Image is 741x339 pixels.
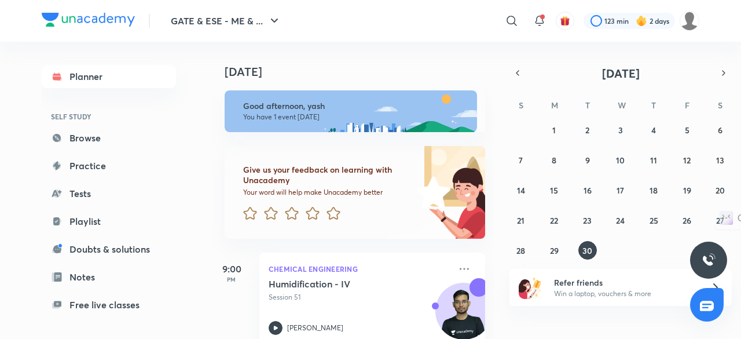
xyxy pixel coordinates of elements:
button: GATE & ESE - ME & ... [164,9,288,32]
a: Notes [42,265,176,289]
abbr: September 17, 2025 [617,185,624,196]
button: September 14, 2025 [512,181,530,199]
p: Your word will help make Unacademy better [243,188,412,197]
button: September 4, 2025 [644,121,663,139]
abbr: September 15, 2025 [550,185,558,196]
abbr: September 10, 2025 [616,155,625,166]
img: streak [636,15,647,27]
button: September 1, 2025 [545,121,563,139]
p: You have 1 event [DATE] [243,112,467,122]
abbr: September 21, 2025 [517,215,524,226]
abbr: Saturday [718,100,722,111]
abbr: Thursday [651,100,656,111]
p: Chemical Engineering [269,262,450,276]
abbr: September 9, 2025 [585,155,590,166]
abbr: September 6, 2025 [718,125,722,136]
abbr: Friday [685,100,689,111]
button: September 10, 2025 [611,151,630,169]
abbr: September 19, 2025 [683,185,691,196]
h6: SELF STUDY [42,107,176,126]
p: [PERSON_NAME] [287,323,343,333]
abbr: September 28, 2025 [516,245,525,256]
button: September 8, 2025 [545,151,563,169]
button: September 6, 2025 [711,121,729,139]
img: Company Logo [42,13,135,27]
button: September 17, 2025 [611,181,630,199]
abbr: September 2, 2025 [585,125,589,136]
abbr: Wednesday [618,100,626,111]
abbr: September 16, 2025 [584,185,592,196]
abbr: September 7, 2025 [519,155,523,166]
abbr: Tuesday [585,100,590,111]
button: September 9, 2025 [578,151,597,169]
abbr: September 1, 2025 [552,125,556,136]
button: avatar [556,12,574,30]
abbr: Monday [551,100,558,111]
button: September 29, 2025 [545,241,563,260]
button: September 24, 2025 [611,211,630,229]
a: Practice [42,154,176,177]
button: September 7, 2025 [512,151,530,169]
h6: Refer friends [554,276,696,289]
button: September 18, 2025 [644,181,663,199]
abbr: September 18, 2025 [650,185,658,196]
abbr: September 3, 2025 [618,125,623,136]
abbr: September 4, 2025 [651,125,656,136]
abbr: September 20, 2025 [716,185,725,196]
button: September 15, 2025 [545,181,563,199]
a: Tests [42,182,176,205]
button: September 12, 2025 [678,151,696,169]
img: avatar [560,16,570,26]
abbr: Sunday [519,100,523,111]
button: September 13, 2025 [711,151,729,169]
img: afternoon [225,90,477,132]
abbr: September 11, 2025 [650,155,657,166]
abbr: September 26, 2025 [683,215,691,226]
button: [DATE] [526,65,716,81]
button: September 25, 2025 [644,211,663,229]
button: September 30, 2025 [578,241,597,260]
abbr: September 22, 2025 [550,215,558,226]
abbr: September 12, 2025 [683,155,691,166]
button: September 2, 2025 [578,121,597,139]
abbr: September 25, 2025 [650,215,658,226]
a: Doubts & solutions [42,238,176,261]
abbr: September 29, 2025 [550,245,559,256]
h5: 9:00 [208,262,255,276]
a: Playlist [42,210,176,233]
a: Browse [42,126,176,150]
img: referral [519,276,542,299]
button: September 22, 2025 [545,211,563,229]
abbr: September 5, 2025 [685,125,689,136]
abbr: September 24, 2025 [616,215,625,226]
abbr: September 8, 2025 [552,155,556,166]
h6: Give us your feedback on learning with Unacademy [243,165,412,185]
h6: Good afternoon, yash [243,101,467,111]
img: yash Singh [680,11,699,31]
button: September 27, 2025 [711,211,729,229]
img: ttu [702,253,716,267]
button: September 26, 2025 [678,211,696,229]
button: September 21, 2025 [512,211,530,229]
p: Win a laptop, vouchers & more [554,289,696,299]
abbr: September 30, 2025 [582,245,592,256]
a: Planner [42,65,176,88]
img: feedback_image [377,146,485,239]
button: September 11, 2025 [644,151,663,169]
button: September 28, 2025 [512,241,530,260]
button: September 5, 2025 [678,121,696,139]
abbr: September 23, 2025 [583,215,592,226]
p: PM [208,276,255,283]
button: September 3, 2025 [611,121,630,139]
span: [DATE] [602,65,640,81]
abbr: September 13, 2025 [716,155,724,166]
p: Session 51 [269,292,450,302]
button: September 20, 2025 [711,181,729,199]
abbr: September 14, 2025 [517,185,525,196]
button: September 16, 2025 [578,181,597,199]
h5: Humidification - IV [269,278,413,290]
button: September 19, 2025 [678,181,696,199]
a: Company Logo [42,13,135,30]
a: Free live classes [42,293,176,316]
button: September 23, 2025 [578,211,597,229]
